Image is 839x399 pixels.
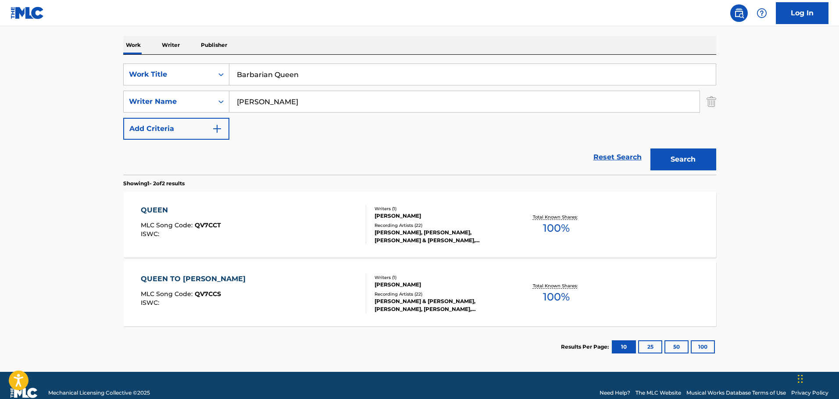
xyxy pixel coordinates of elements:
span: MLC Song Code : [141,290,195,298]
a: Need Help? [600,389,630,397]
span: Mechanical Licensing Collective © 2025 [48,389,150,397]
span: 100 % [543,289,570,305]
img: 9d2ae6d4665cec9f34b9.svg [212,124,222,134]
img: MLC Logo [11,7,44,19]
img: logo [11,388,38,398]
a: Public Search [730,4,748,22]
a: Musical Works Database Terms of Use [686,389,786,397]
span: QV7CCS [195,290,221,298]
span: QV7CCT [195,221,221,229]
button: 50 [664,340,689,353]
div: Writers ( 1 ) [375,205,507,212]
div: Recording Artists ( 22 ) [375,291,507,297]
span: ISWC : [141,230,161,238]
a: Reset Search [589,148,646,167]
a: QUEEN TO [PERSON_NAME]MLC Song Code:QV7CCSISWC:Writers (1)[PERSON_NAME]Recording Artists (22)[PER... [123,261,716,326]
button: 25 [638,340,662,353]
div: [PERSON_NAME] [375,281,507,289]
div: Writers ( 1 ) [375,274,507,281]
button: Search [650,148,716,170]
p: Publisher [198,36,230,54]
div: QUEEN [141,205,221,215]
form: Search Form [123,64,716,175]
p: Showing 1 - 2 of 2 results [123,180,185,187]
button: 10 [612,340,636,353]
img: search [734,8,744,18]
div: Help [753,4,771,22]
div: Recording Artists ( 22 ) [375,222,507,229]
div: [PERSON_NAME], [PERSON_NAME], [PERSON_NAME] & [PERSON_NAME], [PERSON_NAME]|[PERSON_NAME], [PERSON... [375,229,507,244]
span: MLC Song Code : [141,221,195,229]
img: help [757,8,767,18]
iframe: Chat Widget [795,357,839,399]
p: Work [123,36,143,54]
a: QUEENMLC Song Code:QV7CCTISWC:Writers (1)[PERSON_NAME]Recording Artists (22)[PERSON_NAME], [PERSO... [123,192,716,258]
a: Log In [776,2,828,24]
a: Privacy Policy [791,389,828,397]
div: [PERSON_NAME] [375,212,507,220]
span: ISWC : [141,299,161,307]
p: Total Known Shares: [533,282,580,289]
div: Writer Name [129,96,208,107]
a: The MLC Website [635,389,681,397]
span: 100 % [543,220,570,236]
button: 100 [691,340,715,353]
p: Results Per Page: [561,343,611,351]
button: Add Criteria [123,118,229,140]
div: Drag [798,366,803,392]
p: Writer [159,36,182,54]
img: Delete Criterion [707,91,716,113]
div: QUEEN TO [PERSON_NAME] [141,274,250,284]
div: [PERSON_NAME] & [PERSON_NAME], [PERSON_NAME], [PERSON_NAME], [PERSON_NAME]|[PERSON_NAME], [PERSON... [375,297,507,313]
p: Total Known Shares: [533,214,580,220]
div: Work Title [129,69,208,80]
